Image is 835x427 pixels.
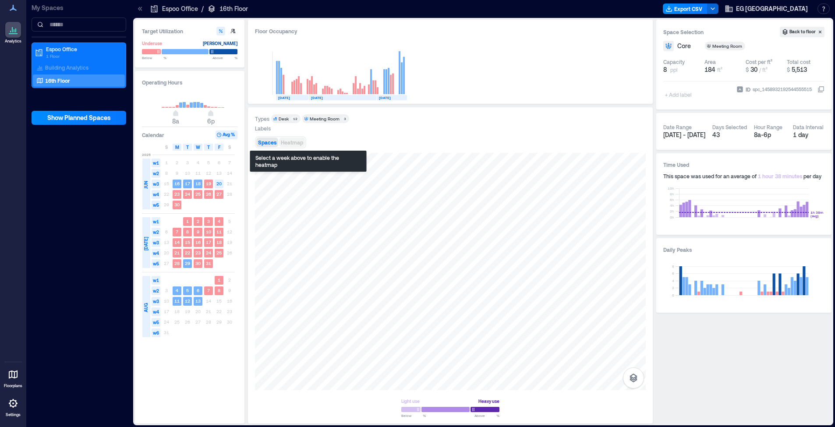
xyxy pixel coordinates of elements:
[216,191,222,197] text: 27
[3,393,24,420] a: Settings
[279,138,305,147] button: Heatmap
[752,85,813,94] div: spc_1458932192544555515
[174,202,180,207] text: 30
[174,181,180,186] text: 16
[197,219,199,224] text: 2
[162,4,198,13] p: Espoo Office
[670,198,674,202] tspan: 6h
[663,131,705,138] span: [DATE] - [DATE]
[736,4,808,13] span: EG [GEOGRAPHIC_DATA]
[722,2,810,16] button: EG [GEOGRAPHIC_DATA]
[712,43,743,49] div: Meeting Room
[474,413,499,418] span: Above %
[663,88,695,101] span: + Add label
[152,169,160,178] span: w2
[758,173,802,179] span: 1 hour 38 minutes
[142,39,162,48] div: Underuse
[206,250,211,255] text: 24
[185,181,190,186] text: 17
[174,240,180,245] text: 14
[152,228,160,236] span: w2
[142,181,149,189] span: JUN
[478,397,499,406] div: Heavy use
[793,131,825,139] div: 1 day
[793,124,824,131] div: Data Interval
[152,297,160,306] span: w3
[45,64,88,71] p: Building Analytics
[152,318,160,327] span: w5
[670,209,674,213] tspan: 2h
[670,192,674,196] tspan: 8h
[186,288,189,293] text: 5
[670,215,674,219] tspan: 0h
[310,116,340,122] div: Meeting Room
[206,191,211,197] text: 26
[750,66,757,73] span: 30
[672,271,674,275] tspan: 6
[203,39,237,48] div: [PERSON_NAME]
[279,116,289,122] div: Desk
[174,191,180,197] text: 23
[256,138,278,147] button: Spaces
[207,117,215,125] span: 6p
[216,250,222,255] text: 25
[663,173,824,180] div: This space was used for an average of per day
[712,124,747,131] div: Days Selected
[672,293,674,297] tspan: 0
[195,240,201,245] text: 16
[4,383,22,388] p: Floorplans
[206,240,211,245] text: 17
[186,219,189,224] text: 1
[165,144,168,151] span: S
[670,203,674,208] tspan: 4h
[218,288,220,293] text: 8
[670,66,678,73] span: ppl
[278,95,290,100] text: [DATE]
[152,180,160,188] span: w3
[780,27,824,37] button: Back to floor
[176,229,178,234] text: 7
[176,288,178,293] text: 4
[255,115,269,122] div: Types
[787,67,790,73] span: $
[152,307,160,316] span: w4
[175,144,179,151] span: M
[291,116,299,121] div: 12
[174,250,180,255] text: 21
[792,66,807,73] span: 5,513
[663,160,824,169] h3: Time Used
[216,240,222,245] text: 18
[663,4,708,14] button: Export CSV
[218,219,220,224] text: 4
[195,191,201,197] text: 25
[142,237,149,251] span: [DATE]
[186,144,189,151] span: T
[5,39,21,44] p: Analytics
[152,190,160,199] span: w4
[1,364,25,391] a: Floorplans
[216,181,222,186] text: 20
[212,55,237,60] span: Above %
[207,219,210,224] text: 3
[379,95,391,100] text: [DATE]
[668,186,674,191] tspan: 10h
[746,58,772,65] div: Cost per ft²
[401,397,420,406] div: Light use
[46,46,120,53] p: Espoo Office
[152,217,160,226] span: w1
[717,67,722,73] span: ft²
[712,131,747,139] div: 43
[32,111,126,125] button: Show Planned Spaces
[704,66,715,73] span: 184
[2,19,24,46] a: Analytics
[663,65,667,74] span: 8
[218,144,220,151] span: F
[705,42,756,50] button: Meeting Room
[663,245,824,254] h3: Daily Peaks
[6,412,21,417] p: Settings
[759,67,768,73] span: / ft²
[197,288,199,293] text: 6
[172,117,179,125] span: 8a
[142,303,149,312] span: AUG
[152,286,160,295] span: w2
